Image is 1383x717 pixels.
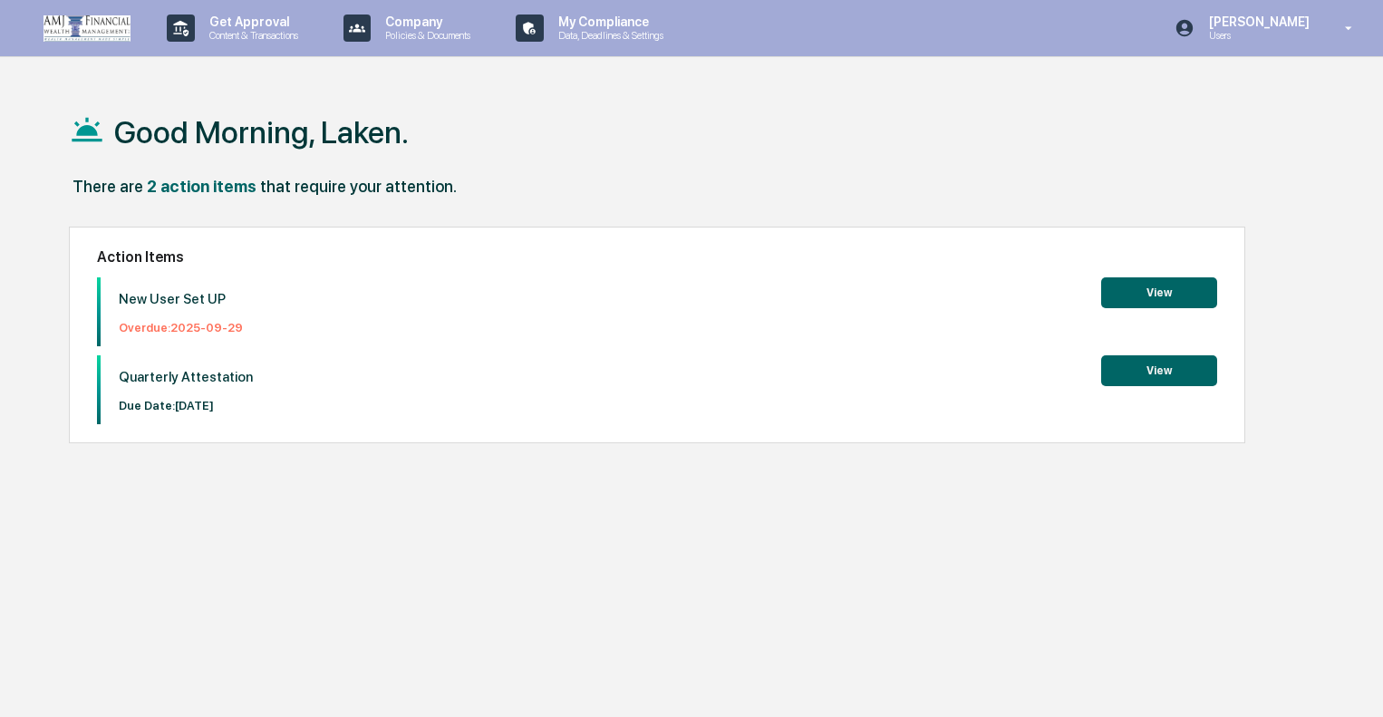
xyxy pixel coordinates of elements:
[114,114,409,150] h1: Good Morning, Laken.
[147,177,256,196] div: 2 action items
[195,15,307,29] p: Get Approval
[1101,283,1217,300] a: View
[119,291,243,307] p: New User Set UP
[119,369,253,385] p: Quarterly Attestation
[44,15,131,42] img: logo
[544,15,672,29] p: My Compliance
[260,177,457,196] div: that require your attention.
[371,29,479,42] p: Policies & Documents
[544,29,672,42] p: Data, Deadlines & Settings
[97,248,1217,266] h2: Action Items
[371,15,479,29] p: Company
[1194,15,1319,29] p: [PERSON_NAME]
[73,177,143,196] div: There are
[1194,29,1319,42] p: Users
[119,321,243,334] p: Overdue: 2025-09-29
[1101,355,1217,386] button: View
[1101,361,1217,378] a: View
[1101,277,1217,308] button: View
[195,29,307,42] p: Content & Transactions
[119,399,253,412] p: Due Date: [DATE]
